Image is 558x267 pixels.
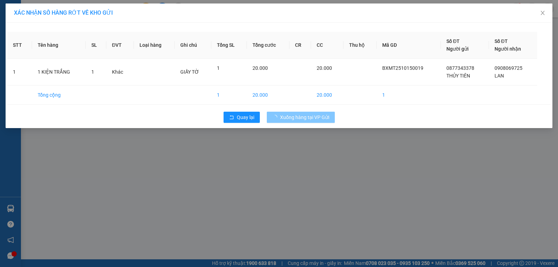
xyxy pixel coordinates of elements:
th: CC [311,32,344,59]
span: THỦY TIÊN [446,73,470,79]
td: 1 [211,86,247,105]
th: Tổng SL [211,32,247,59]
span: close [540,10,545,16]
span: Xuống hàng tại VP Gửi [280,113,329,121]
span: rollback [229,115,234,120]
span: 20.000 [317,65,332,71]
span: 1 [91,69,94,75]
span: Người gửi [446,46,469,52]
span: Quay lại [237,113,254,121]
span: 0877343378 [446,65,474,71]
th: Loại hàng [134,32,175,59]
span: BXMT2510150019 [382,65,423,71]
th: Ghi chú [175,32,212,59]
th: Tổng cước [247,32,289,59]
button: rollbackQuay lại [224,112,260,123]
th: Thu hộ [344,32,377,59]
button: Close [533,3,552,23]
span: 1 [217,65,220,71]
span: loading [272,115,280,120]
span: XÁC NHẬN SỐ HÀNG RỚT VỀ KHO GỬI [14,9,113,16]
th: Mã GD [377,32,441,59]
th: STT [7,32,32,59]
button: Xuống hàng tại VP Gửi [267,112,335,123]
td: 20.000 [247,86,289,105]
td: 1 [7,59,32,86]
th: CR [289,32,311,59]
td: Khác [106,59,134,86]
th: SL [86,32,106,59]
span: LAN [495,73,504,79]
span: Người nhận [495,46,521,52]
td: 1 [377,86,441,105]
td: 1 KIỆN TRẮNG [32,59,86,86]
span: 20.000 [252,65,268,71]
span: GIẤY TỜ [180,69,199,75]
th: Tên hàng [32,32,86,59]
span: 0908069725 [495,65,522,71]
span: Số ĐT [495,38,508,44]
td: 20.000 [311,86,344,105]
td: Tổng cộng [32,86,86,105]
th: ĐVT [106,32,134,59]
span: Số ĐT [446,38,460,44]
